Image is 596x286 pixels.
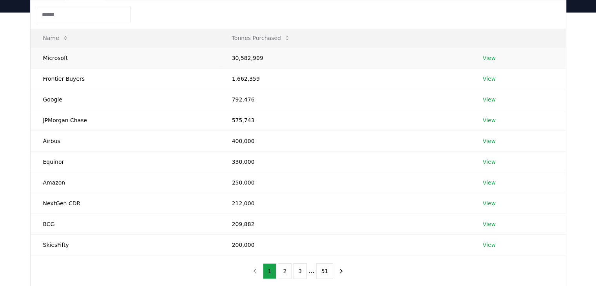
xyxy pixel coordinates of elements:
[483,241,496,249] a: View
[31,130,219,151] td: Airbus
[219,110,470,130] td: 575,743
[483,179,496,186] a: View
[37,30,75,46] button: Name
[31,47,219,68] td: Microsoft
[219,193,470,214] td: 212,000
[263,263,277,279] button: 1
[31,234,219,255] td: SkiesFifty
[219,47,470,68] td: 30,582,909
[483,137,496,145] a: View
[31,172,219,193] td: Amazon
[219,151,470,172] td: 330,000
[293,263,307,279] button: 3
[316,263,333,279] button: 51
[31,193,219,214] td: NextGen CDR
[219,89,470,110] td: 792,476
[226,30,297,46] button: Tonnes Purchased
[483,158,496,166] a: View
[219,130,470,151] td: 400,000
[483,75,496,83] a: View
[219,68,470,89] td: 1,662,359
[483,96,496,103] a: View
[31,110,219,130] td: JPMorgan Chase
[31,151,219,172] td: Equinor
[219,214,470,234] td: 209,882
[483,54,496,62] a: View
[31,68,219,89] td: Frontier Buyers
[278,263,292,279] button: 2
[219,234,470,255] td: 200,000
[335,263,348,279] button: next page
[483,199,496,207] a: View
[31,214,219,234] td: BCG
[483,220,496,228] a: View
[31,89,219,110] td: Google
[219,172,470,193] td: 250,000
[483,116,496,124] a: View
[308,266,314,276] li: ...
